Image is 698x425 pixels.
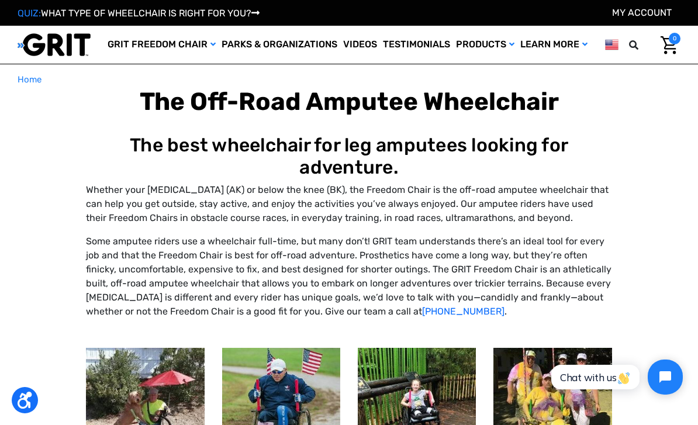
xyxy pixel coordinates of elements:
a: GRIT Freedom Chair [105,26,219,64]
p: Whether your [MEDICAL_DATA] (AK) or below the knee (BK), the Freedom Chair is the off-road ampute... [86,183,611,225]
a: Videos [340,26,380,64]
input: Search [646,33,652,57]
img: Cart [661,36,678,54]
a: Home [18,73,42,87]
span: 0 [669,33,680,44]
span: QUIZ: [18,8,41,19]
a: Account [612,7,672,18]
img: GRIT All-Terrain Wheelchair and Mobility Equipment [18,33,91,57]
h2: The best wheelchair for leg amputees looking for adventure. [86,134,611,179]
a: Testimonials [380,26,453,64]
input: Submit [253,275,306,298]
a: Learn More [517,26,590,64]
span: Home [18,74,42,85]
iframe: Tidio Chat [538,350,693,405]
p: Some amputee riders use a wheelchair full-time, but many don’t! GRIT team understands there’s an ... [86,234,611,319]
b: The Off-Road Amputee Wheelchair [140,87,559,116]
a: Cart with 0 items [652,33,680,57]
a: QUIZ:WHAT TYPE OF WHEELCHAIR IS RIGHT FOR YOU? [18,8,260,19]
nav: Breadcrumb [18,73,680,87]
img: us.png [605,37,618,52]
a: [PHONE_NUMBER] [422,306,505,317]
a: Parks & Organizations [219,26,340,64]
a: Products [453,26,517,64]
